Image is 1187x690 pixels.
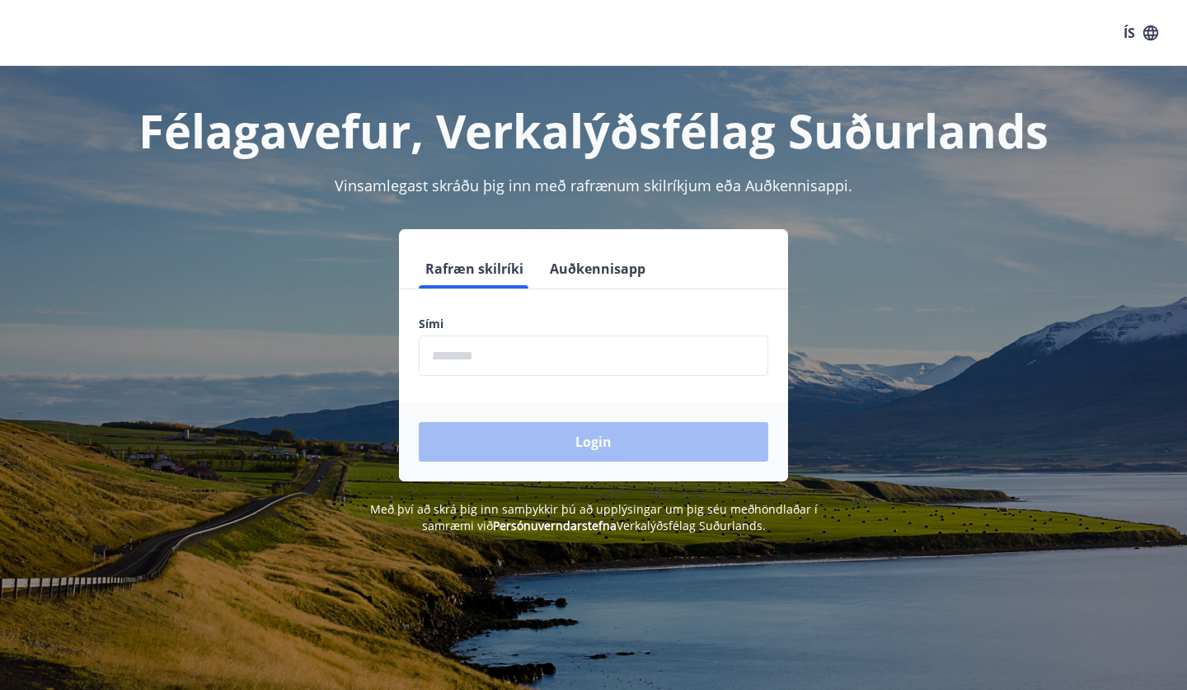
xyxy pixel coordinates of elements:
[20,99,1167,162] h1: Félagavefur, Verkalýðsfélag Suðurlands
[335,176,852,195] span: Vinsamlegast skráðu þig inn með rafrænum skilríkjum eða Auðkennisappi.
[493,518,617,533] a: Persónuverndarstefna
[543,249,652,289] button: Auðkennisapp
[370,501,818,533] span: Með því að skrá þig inn samþykkir þú að upplýsingar um þig séu meðhöndlaðar í samræmi við Verkalý...
[1114,18,1167,48] button: ÍS
[419,316,768,332] label: Sími
[419,249,530,289] button: Rafræn skilríki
